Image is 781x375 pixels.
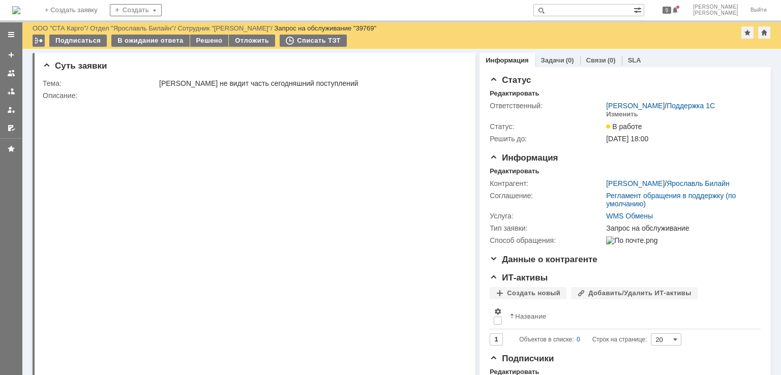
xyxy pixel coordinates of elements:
a: Сотрудник "[PERSON_NAME]" [177,24,271,32]
span: Статус [490,75,531,85]
div: Тема: [43,79,157,87]
span: ИТ-активы [490,273,548,283]
div: Услуга: [490,212,604,220]
div: / [606,179,730,188]
a: [PERSON_NAME] [606,102,665,110]
div: Соглашение: [490,192,604,200]
a: Поддержка 1С [667,102,715,110]
div: 0 [577,333,580,346]
div: / [33,24,90,32]
span: [PERSON_NAME] [693,4,738,10]
div: Запрос на обслуживание "39769" [275,24,377,32]
a: SLA [628,56,641,64]
a: Регламент обращения в поддержку (по умолчанию) [606,192,736,208]
a: Перейти на домашнюю страницу [12,6,20,14]
a: Заявки на командах [3,65,19,81]
i: Строк на странице: [519,333,647,346]
th: Название [506,303,753,329]
a: Информация [486,56,528,64]
a: [PERSON_NAME] [606,179,665,188]
a: Отдел "Ярославль Билайн" [90,24,174,32]
div: Ответственный: [490,102,604,110]
div: Статус: [490,122,604,131]
a: Мои заявки [3,102,19,118]
img: logo [12,6,20,14]
div: Изменить [606,110,638,118]
a: ООО "СТА Карго" [33,24,86,32]
div: / [90,24,178,32]
a: Задачи [541,56,564,64]
span: Подписчики [490,354,554,363]
div: (0) [566,56,574,64]
span: 9 [663,7,672,14]
span: Данные о контрагенте [490,255,597,264]
a: Заявки в моей ответственности [3,83,19,100]
div: Запрос на обслуживание [606,224,756,232]
img: По почте.png [606,236,657,244]
div: Решить до: [490,135,604,143]
span: Информация [490,153,558,163]
div: Контрагент: [490,179,604,188]
span: Расширенный поиск [634,5,644,14]
div: Название [515,312,546,320]
div: Редактировать [490,167,539,175]
div: Добавить в избранное [741,26,754,39]
span: Настройки [494,307,502,316]
span: В работе [606,122,642,131]
div: Способ обращения: [490,236,604,244]
div: Редактировать [490,89,539,98]
div: Работа с массовостью [33,35,45,47]
div: (0) [608,56,616,64]
span: Суть заявки [43,61,107,71]
span: [PERSON_NAME] [693,10,738,16]
a: Мои согласования [3,120,19,136]
div: Тип заявки: [490,224,604,232]
a: Связи [586,56,606,64]
a: WMS Обмены [606,212,653,220]
div: Создать [110,4,162,16]
a: Создать заявку [3,47,19,63]
div: Описание: [43,91,463,100]
a: Ярославль Билайн [667,179,730,188]
div: / [606,102,715,110]
div: Сделать домашней страницей [758,26,770,39]
span: Объектов в списке: [519,336,574,343]
span: [DATE] 18:00 [606,135,648,143]
div: / [177,24,274,32]
div: [PERSON_NAME] не видит часть сегодняшний поступлений [159,79,461,87]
